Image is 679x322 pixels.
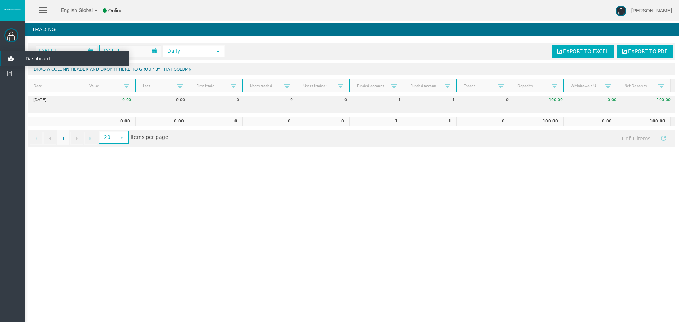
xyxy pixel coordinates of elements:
[349,117,403,126] td: 1
[215,48,221,54] span: select
[163,46,211,57] span: Daily
[244,96,298,105] td: 0
[296,117,349,126] td: 0
[631,8,672,13] span: [PERSON_NAME]
[245,81,284,90] a: Users traded
[28,96,82,105] td: [DATE]
[242,117,296,126] td: 0
[607,132,657,145] span: 1 - 1 of 1 items
[456,117,510,126] td: 0
[617,45,673,58] a: Export to PDF
[97,132,168,144] span: items per page
[84,132,97,145] a: Go to the last page
[563,117,617,126] td: 0.00
[189,117,242,126] td: 0
[43,132,56,145] a: Go to the previous page
[36,46,58,56] span: [DATE]
[622,96,676,105] td: 100.00
[567,81,605,90] a: Withdrawals USD
[661,135,666,141] span: Refresh
[299,81,338,90] a: Users traded (email)
[47,136,53,141] span: Go to the previous page
[100,46,121,56] span: [DATE]
[74,136,80,141] span: Go to the next page
[29,81,81,91] a: Date
[353,81,391,90] a: Funded accouns
[563,48,609,54] span: Export to Excel
[57,130,69,145] span: 1
[514,96,568,105] td: 100.00
[568,96,622,105] td: 0.00
[85,81,124,90] a: Value
[28,63,675,75] div: Drag a column header and drop it here to group by that column
[82,117,135,126] td: 0.00
[30,132,43,145] a: Go to the first page
[459,81,498,90] a: Trades
[136,96,190,105] td: 0.00
[192,81,231,90] a: First trade
[20,51,89,66] span: Dashboard
[88,136,93,141] span: Go to the last page
[406,81,445,90] a: Funded accouns(email)
[406,96,460,105] td: 1
[4,8,21,11] img: logo.svg
[298,96,352,105] td: 0
[620,81,658,90] a: Net Deposits
[460,96,514,105] td: 0
[100,132,115,143] span: 20
[82,96,137,105] td: 0.00
[352,96,406,105] td: 1
[108,8,122,13] span: Online
[139,81,177,90] a: Lots
[628,48,667,54] span: Export to PDF
[25,23,679,36] h4: Trading
[403,117,456,126] td: 1
[616,6,626,16] img: user-image
[135,117,189,126] td: 0.00
[70,132,83,145] a: Go to the next page
[52,7,93,13] span: English Global
[552,45,614,58] a: Export to Excel
[34,136,39,141] span: Go to the first page
[657,132,669,144] a: Refresh
[617,117,670,126] td: 100.00
[119,135,124,140] span: select
[190,96,244,105] td: 0
[513,81,552,90] a: Deposits
[1,51,129,66] a: Dashboard
[510,117,563,126] td: 100.00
